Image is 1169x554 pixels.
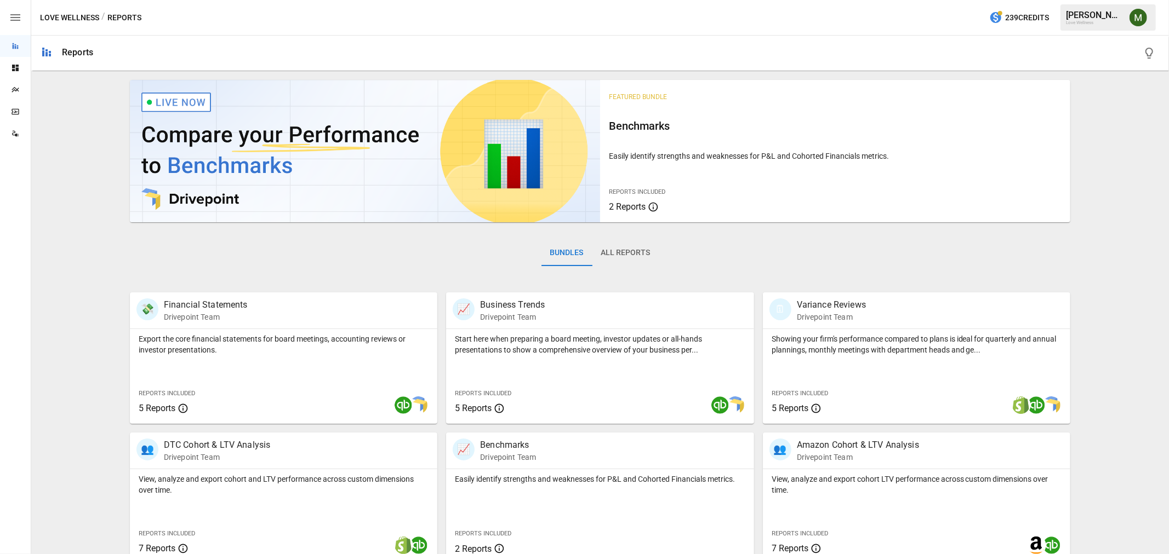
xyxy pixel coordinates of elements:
div: 👥 [769,438,791,460]
span: Featured Bundle [609,93,667,101]
span: 2 Reports [609,201,646,212]
img: quickbooks [711,396,729,414]
p: Business Trends [480,298,545,311]
span: Reports Included [609,188,665,195]
img: amazon [1028,536,1045,554]
span: 5 Reports [772,403,808,413]
p: View, analyze and export cohort LTV performance across custom dimensions over time. [772,474,1062,495]
span: 7 Reports [772,543,808,553]
img: quickbooks [1043,536,1060,554]
img: smart model [410,396,427,414]
img: shopify [395,536,412,554]
p: Start here when preparing a board meeting, investor updates or all-hands presentations to show a ... [455,333,745,355]
img: quickbooks [395,396,412,414]
p: Drivepoint Team [480,311,545,322]
span: Reports Included [139,530,195,537]
span: 7 Reports [139,543,175,553]
button: Love Wellness [40,11,99,25]
span: Reports Included [772,390,828,397]
div: 👥 [136,438,158,460]
p: Amazon Cohort & LTV Analysis [797,438,919,452]
img: smart model [727,396,744,414]
p: Benchmarks [480,438,536,452]
img: quickbooks [410,536,427,554]
button: 239Credits [985,8,1053,28]
p: Drivepoint Team [164,452,271,463]
div: Love Wellness [1066,20,1123,25]
button: Bundles [541,240,592,266]
p: View, analyze and export cohort and LTV performance across custom dimensions over time. [139,474,429,495]
div: [PERSON_NAME] [1066,10,1123,20]
span: Reports Included [455,530,511,537]
p: Easily identify strengths and weaknesses for P&L and Cohorted Financials metrics. [455,474,745,484]
span: 5 Reports [455,403,492,413]
span: Reports Included [772,530,828,537]
img: Meredith Lacasse [1130,9,1147,26]
p: Financial Statements [164,298,248,311]
p: DTC Cohort & LTV Analysis [164,438,271,452]
div: 💸 [136,298,158,320]
img: video thumbnail [130,80,600,222]
div: Reports [62,47,93,57]
div: / [101,11,105,25]
img: smart model [1043,396,1060,414]
p: Drivepoint Team [480,452,536,463]
span: Reports Included [139,390,195,397]
p: Showing your firm's performance compared to plans is ideal for quarterly and annual plannings, mo... [772,333,1062,355]
span: 2 Reports [455,544,492,554]
p: Export the core financial statements for board meetings, accounting reviews or investor presentat... [139,333,429,355]
p: Drivepoint Team [164,311,248,322]
span: 5 Reports [139,403,175,413]
div: 📈 [453,438,475,460]
div: 📈 [453,298,475,320]
img: shopify [1012,396,1030,414]
span: Reports Included [455,390,511,397]
div: 🗓 [769,298,791,320]
img: quickbooks [1028,396,1045,414]
h6: Benchmarks [609,117,1062,135]
button: All Reports [592,240,659,266]
p: Drivepoint Team [797,311,866,322]
span: 239 Credits [1005,11,1049,25]
p: Easily identify strengths and weaknesses for P&L and Cohorted Financials metrics. [609,151,1062,161]
button: Meredith Lacasse [1123,2,1154,33]
p: Drivepoint Team [797,452,919,463]
p: Variance Reviews [797,298,866,311]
